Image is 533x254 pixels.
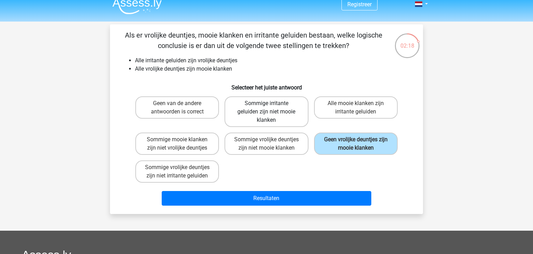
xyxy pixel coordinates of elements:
[225,133,308,155] label: Sommige vrolijke deuntjes zijn niet mooie klanken
[225,96,308,127] label: Sommige irritante geluiden zijn niet mooie klanken
[135,65,412,73] li: Alle vrolijke deuntjes zijn mooie klanken
[162,191,372,206] button: Resultaten
[135,56,412,65] li: Alle irritante geluiden zijn vrolijke deuntjes
[394,33,420,50] div: 02:18
[135,160,219,183] label: Sommige vrolijke deuntjes zijn niet irritante geluiden
[135,133,219,155] label: Sommige mooie klanken zijn niet vrolijke deuntjes
[121,79,412,91] h6: Selecteer het juiste antwoord
[121,30,386,51] p: Als er vrolijke deuntjes, mooie klanken en irritante geluiden bestaan, welke logische conclusie i...
[347,1,372,8] a: Registreer
[135,96,219,119] label: Geen van de andere antwoorden is correct
[314,96,398,119] label: Alle mooie klanken zijn irritante geluiden
[314,133,398,155] label: Geen vrolijke deuntjes zijn mooie klanken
